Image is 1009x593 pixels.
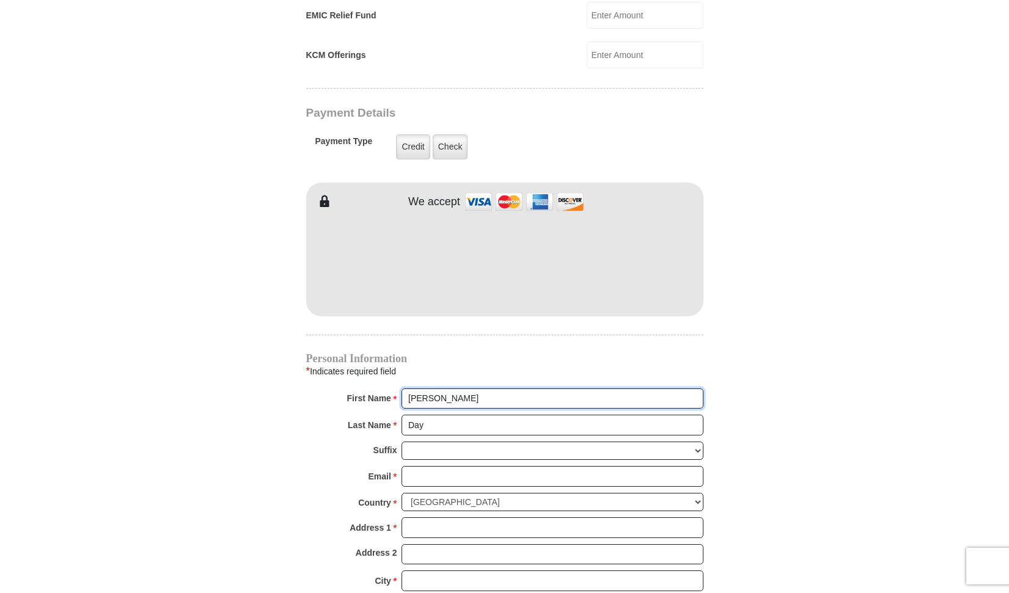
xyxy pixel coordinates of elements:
label: Check [433,134,468,159]
strong: First Name [347,390,391,407]
h5: Payment Type [315,136,373,153]
div: Indicates required field [306,363,703,379]
input: Enter Amount [587,42,703,68]
label: KCM Offerings [306,49,366,62]
img: credit cards accepted [463,189,585,215]
strong: Address 1 [350,519,391,536]
label: Credit [396,134,430,159]
strong: Suffix [373,442,397,459]
h3: Payment Details [306,106,618,120]
h4: We accept [408,195,460,209]
strong: Country [358,494,391,511]
strong: City [375,572,391,589]
strong: Address 2 [356,544,397,561]
strong: Last Name [348,417,391,434]
h4: Personal Information [306,354,703,363]
label: EMIC Relief Fund [306,9,376,22]
input: Enter Amount [587,2,703,29]
strong: Email [369,468,391,485]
